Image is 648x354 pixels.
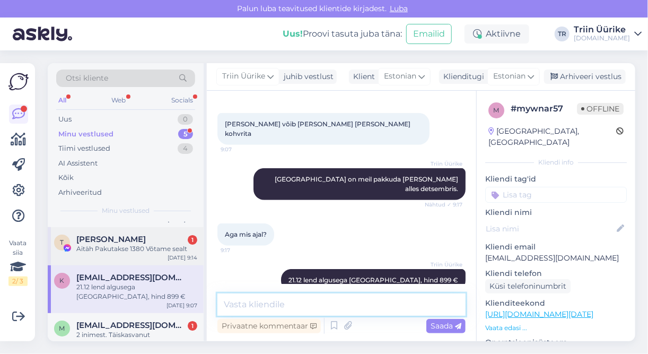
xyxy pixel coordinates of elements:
div: Web [110,93,128,107]
p: Kliendi tag'id [485,174,627,185]
div: Küsi telefoninumbrit [485,279,571,293]
img: Askly Logo [8,72,29,92]
span: Aga mis ajal? [225,230,267,238]
div: Aitäh Pakutakse 1380 Võtame sealt [76,244,197,254]
span: k [60,277,65,284]
div: [DATE] 9:14 [168,254,197,262]
span: T [60,238,64,246]
div: Triin Üürike [574,25,630,34]
div: Arhiveeritud [58,187,102,198]
span: Minu vestlused [102,206,150,215]
div: Kõik [58,172,74,183]
div: 0 [178,114,193,125]
span: m [494,106,500,114]
div: [DATE] 9:04 [166,340,197,348]
p: Kliendi telefon [485,268,627,279]
p: [EMAIL_ADDRESS][DOMAIN_NAME] [485,253,627,264]
span: Estonian [493,71,526,82]
span: [PERSON_NAME] võib [PERSON_NAME] [PERSON_NAME] kohvrita [225,120,412,137]
div: AI Assistent [58,158,98,169]
div: 1 [188,235,197,245]
div: Arhiveeri vestlus [544,70,626,84]
div: 2 inimest. Täiskasvanut [76,330,197,340]
span: Estonian [384,71,416,82]
span: Triin Üürike [423,160,462,168]
span: Offline [577,103,624,115]
p: Kliendi email [485,241,627,253]
span: Markerikeik@gmail.com [76,321,187,330]
a: [URL][DOMAIN_NAME][DATE] [485,309,593,319]
span: 9:07 [221,145,260,153]
div: juhib vestlust [279,71,334,82]
div: 4 [178,143,193,154]
div: Klient [349,71,375,82]
div: Socials [169,93,195,107]
p: Klienditeekond [485,298,627,309]
div: TR [555,27,570,41]
span: [GEOGRAPHIC_DATA] on meil pakkuda [PERSON_NAME] alles detsembris. [275,175,460,193]
p: Vaata edasi ... [485,323,627,333]
div: # mywnar57 [511,102,577,115]
button: Emailid [406,24,452,44]
div: 1 [188,321,197,331]
b: Uus! [283,29,303,39]
div: 2 / 3 [8,277,28,286]
span: kadri.kiisk@hotmail.com [76,273,187,282]
div: Tiimi vestlused [58,143,110,154]
div: Aktiivne [465,24,529,44]
div: Kliendi info [485,158,627,167]
div: [GEOGRAPHIC_DATA], [GEOGRAPHIC_DATA] [488,126,616,148]
span: Triin Üürike [423,261,462,269]
div: Proovi tasuta juba täna: [283,28,402,40]
div: Uus [58,114,72,125]
span: Otsi kliente [66,73,108,84]
div: [DOMAIN_NAME] [574,34,630,42]
p: Operatsioonisüsteem [485,337,627,348]
span: Saada [431,321,461,331]
span: 21.12 lend algusega [GEOGRAPHIC_DATA], hind 899 € [288,276,458,284]
input: Lisa nimi [486,223,615,235]
div: Klienditugi [439,71,484,82]
span: Toomas Valgemäe [76,235,146,244]
div: [DATE] 9:07 [167,301,197,309]
span: 9:17 [221,246,260,254]
div: Privaatne kommentaar [217,319,321,333]
div: 5 [178,129,193,140]
span: M [59,324,65,332]
span: Triin Üürike [222,71,265,82]
div: All [56,93,68,107]
div: Minu vestlused [58,129,113,140]
span: Nähtud ✓ 9:17 [423,201,462,209]
span: Luba [387,4,411,13]
p: Kliendi nimi [485,207,627,218]
input: Lisa tag [485,187,627,203]
a: Triin Üürike[DOMAIN_NAME] [574,25,642,42]
div: 21.12 lend algusega [GEOGRAPHIC_DATA], hind 899 € [76,282,197,301]
div: Vaata siia [8,238,28,286]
